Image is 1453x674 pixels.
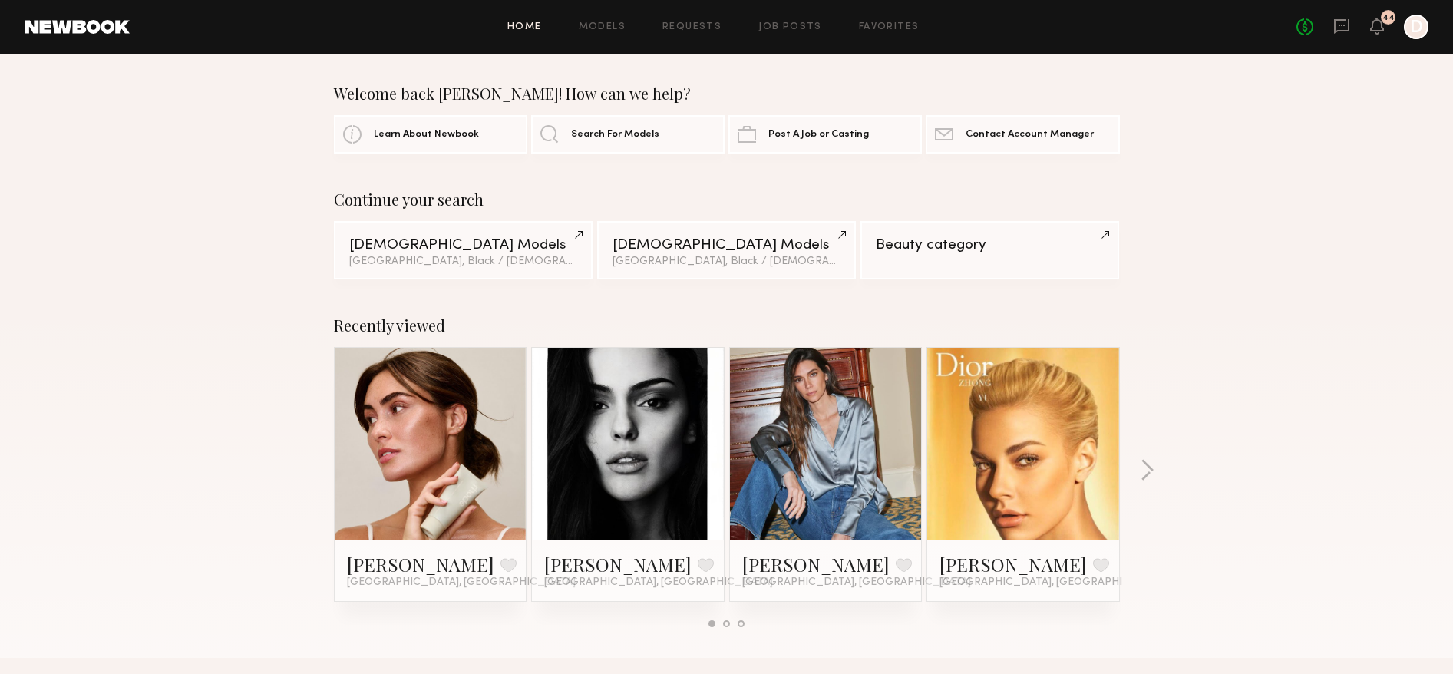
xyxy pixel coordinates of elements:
a: Job Posts [758,22,822,32]
a: [DEMOGRAPHIC_DATA] Models[GEOGRAPHIC_DATA], Black / [DEMOGRAPHIC_DATA] [334,221,593,279]
span: Contact Account Manager [966,130,1094,140]
div: Beauty category [876,238,1104,253]
a: [PERSON_NAME] [742,552,890,577]
span: Search For Models [571,130,659,140]
div: Continue your search [334,190,1120,209]
div: Recently viewed [334,316,1120,335]
span: Post A Job or Casting [768,130,869,140]
span: [GEOGRAPHIC_DATA], [GEOGRAPHIC_DATA] [544,577,773,589]
a: Models [579,22,626,32]
span: Learn About Newbook [374,130,479,140]
a: D [1404,15,1428,39]
span: [GEOGRAPHIC_DATA], [GEOGRAPHIC_DATA] [347,577,576,589]
div: [GEOGRAPHIC_DATA], Black / [DEMOGRAPHIC_DATA] [613,256,840,267]
a: Search For Models [531,115,725,154]
a: Home [507,22,542,32]
a: [PERSON_NAME] [544,552,692,577]
a: Favorites [859,22,920,32]
div: [DEMOGRAPHIC_DATA] Models [349,238,577,253]
a: [PERSON_NAME] [347,552,494,577]
a: Beauty category [860,221,1119,279]
a: Post A Job or Casting [728,115,922,154]
a: [PERSON_NAME] [939,552,1087,577]
a: Learn About Newbook [334,115,527,154]
div: Welcome back [PERSON_NAME]! How can we help? [334,84,1120,103]
span: [GEOGRAPHIC_DATA], [GEOGRAPHIC_DATA] [742,577,971,589]
div: [GEOGRAPHIC_DATA], Black / [DEMOGRAPHIC_DATA] [349,256,577,267]
span: [GEOGRAPHIC_DATA], [GEOGRAPHIC_DATA] [939,577,1168,589]
a: Requests [662,22,722,32]
div: 44 [1382,14,1395,22]
a: Contact Account Manager [926,115,1119,154]
div: [DEMOGRAPHIC_DATA] Models [613,238,840,253]
a: [DEMOGRAPHIC_DATA] Models[GEOGRAPHIC_DATA], Black / [DEMOGRAPHIC_DATA] [597,221,856,279]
